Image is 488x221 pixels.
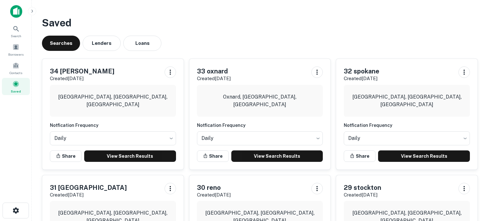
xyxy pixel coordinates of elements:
[50,191,127,199] p: Created [DATE]
[202,93,318,108] p: Oxnard, [GEOGRAPHIC_DATA], [GEOGRAPHIC_DATA]
[50,122,176,129] h6: Notfication Frequency
[349,93,465,108] p: [GEOGRAPHIC_DATA], [GEOGRAPHIC_DATA], [GEOGRAPHIC_DATA]
[197,75,231,82] p: Created [DATE]
[2,41,30,58] a: Borrowers
[2,78,30,95] a: Saved
[42,36,80,51] button: Searches
[42,15,478,31] h3: Saved
[197,183,231,192] h5: 30 reno
[197,66,231,76] h5: 33 oxnard
[10,70,22,75] span: Contacts
[197,129,323,147] div: Without label
[10,5,22,18] img: capitalize-icon.png
[50,183,127,192] h5: 31 [GEOGRAPHIC_DATA]
[344,150,376,162] button: Share
[123,36,161,51] button: Loans
[8,52,24,57] span: Borrowers
[50,129,176,147] div: Without label
[344,66,379,76] h5: 32 spokane
[197,191,231,199] p: Created [DATE]
[84,150,176,162] a: View Search Results
[344,129,470,147] div: Without label
[344,122,470,129] h6: Notfication Frequency
[55,93,171,108] p: [GEOGRAPHIC_DATA], [GEOGRAPHIC_DATA], [GEOGRAPHIC_DATA]
[2,23,30,40] a: Search
[344,183,381,192] h5: 29 stockton
[83,36,121,51] button: Lenders
[344,75,379,82] p: Created [DATE]
[344,191,381,199] p: Created [DATE]
[50,66,114,76] h5: 34 [PERSON_NAME]
[197,150,229,162] button: Share
[197,122,323,129] h6: Notfication Frequency
[378,150,470,162] a: View Search Results
[456,170,488,201] iframe: Chat Widget
[11,89,21,94] span: Saved
[50,75,114,82] p: Created [DATE]
[231,150,323,162] a: View Search Results
[11,33,21,38] span: Search
[50,150,82,162] button: Share
[2,59,30,77] a: Contacts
